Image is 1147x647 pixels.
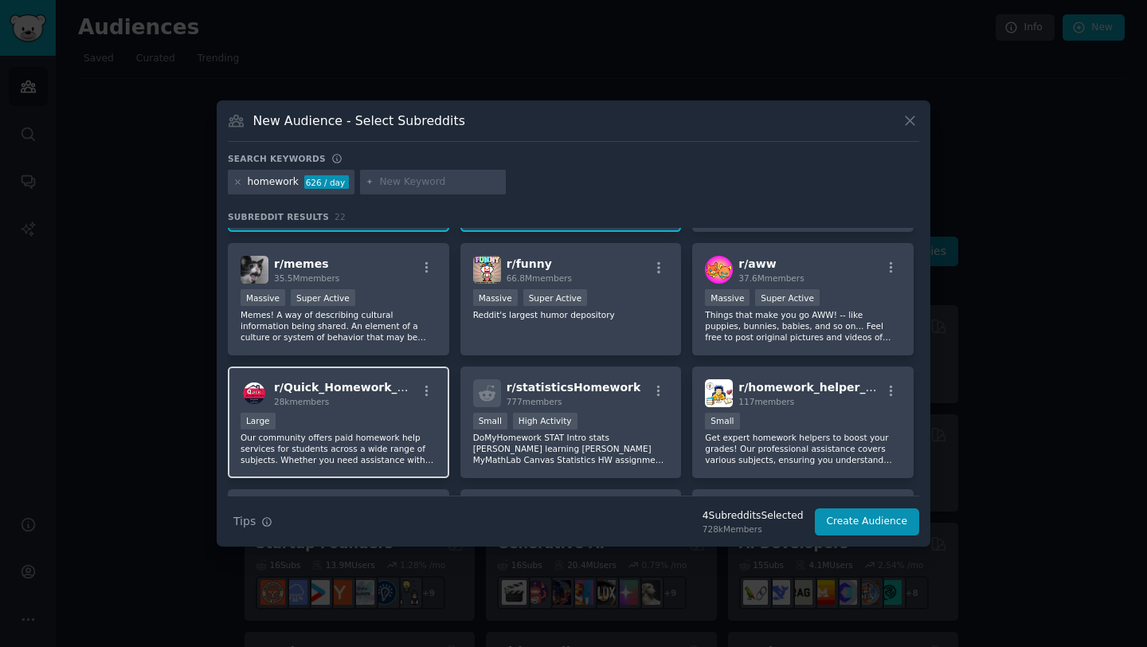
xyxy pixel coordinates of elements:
[473,289,518,306] div: Massive
[705,256,733,284] img: aww
[241,413,276,429] div: Large
[738,257,776,270] span: r/ aww
[335,212,346,222] span: 22
[513,413,577,429] div: High Activity
[473,309,669,320] p: Reddit's largest humor depository
[228,508,278,535] button: Tips
[507,273,572,283] span: 66.8M members
[738,381,889,394] span: r/ homework_helper_hub
[507,381,641,394] span: r/ statisticsHomework
[274,381,426,394] span: r/ Quick_Homework_Help
[274,273,339,283] span: 35.5M members
[241,256,268,284] img: memes
[241,432,436,465] p: Our community offers paid homework help services for students across a wide range of subjects. Wh...
[705,413,739,429] div: Small
[507,397,562,406] span: 777 members
[473,413,507,429] div: Small
[703,509,804,523] div: 4 Subreddit s Selected
[755,289,820,306] div: Super Active
[703,523,804,535] div: 728k Members
[291,289,355,306] div: Super Active
[507,257,552,270] span: r/ funny
[705,289,750,306] div: Massive
[705,379,733,407] img: homework_helper_hub
[241,289,285,306] div: Massive
[304,175,349,190] div: 626 / day
[228,211,329,222] span: Subreddit Results
[738,273,804,283] span: 37.6M members
[241,379,268,407] img: Quick_Homework_Help
[248,175,299,190] div: homework
[274,257,329,270] span: r/ memes
[523,289,588,306] div: Super Active
[241,309,436,343] p: Memes! A way of describing cultural information being shared. An element of a culture or system o...
[228,153,326,164] h3: Search keywords
[705,309,901,343] p: Things that make you go AWW! -- like puppies, bunnies, babies, and so on... Feel free to post ori...
[233,513,256,530] span: Tips
[815,508,920,535] button: Create Audience
[379,175,500,190] input: New Keyword
[473,256,501,284] img: funny
[738,397,794,406] span: 117 members
[473,432,669,465] p: DoMyHomework STAT Intro stats [PERSON_NAME] learning [PERSON_NAME] MyMathLab Canvas Statistics HW...
[274,397,329,406] span: 28k members
[253,112,465,129] h3: New Audience - Select Subreddits
[705,432,901,465] p: Get expert homework helpers to boost your grades! Our professional assistance covers various subj...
